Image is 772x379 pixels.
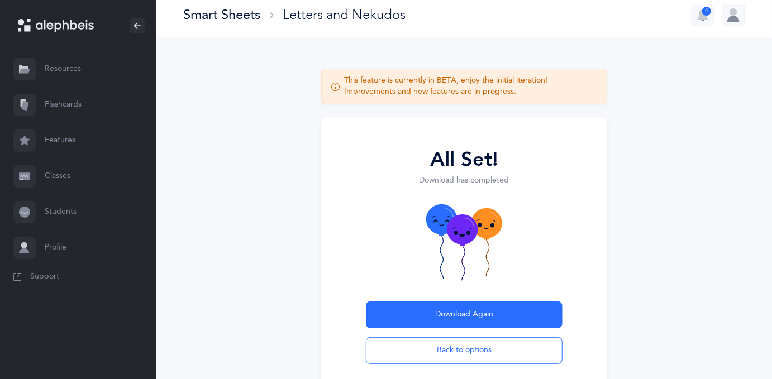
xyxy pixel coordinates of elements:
[435,309,493,320] span: Download Again
[344,75,598,98] div: This feature is currently in BETA, enjoy the initial iteration! Improvements and new features are...
[30,271,59,282] span: Support
[366,145,563,175] div: All Set!
[716,323,759,366] iframe: Drift Widget Chat Controller
[283,6,406,24] div: Letters and Nekudos
[702,7,711,16] div: 4
[366,301,563,328] button: Download Again
[366,175,563,186] div: Download has completed
[366,337,563,364] button: Back to options
[692,4,714,26] button: 4
[183,6,260,24] div: Smart Sheets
